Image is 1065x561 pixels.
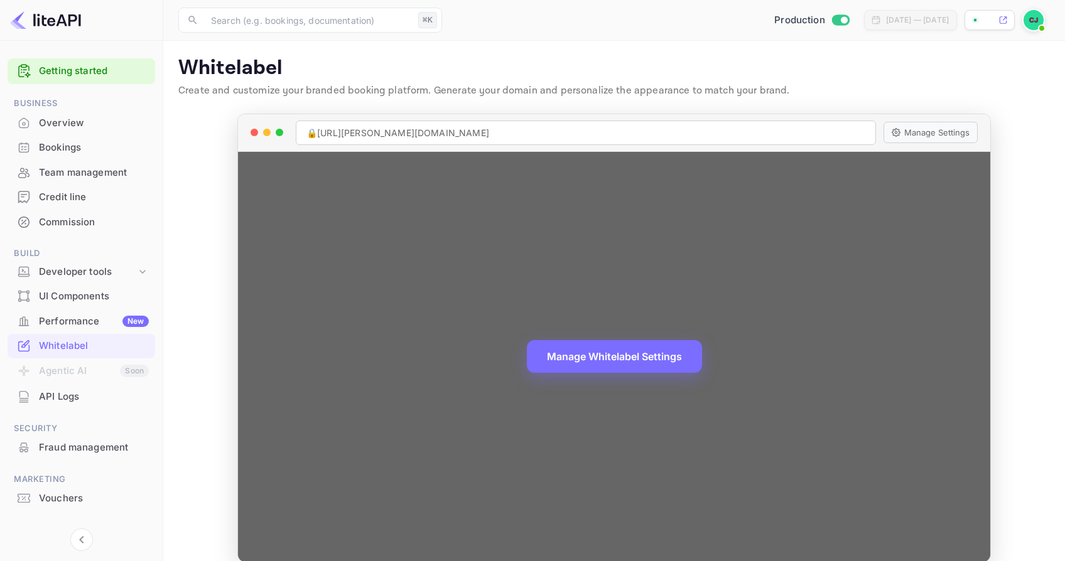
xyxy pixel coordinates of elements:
[8,97,155,110] span: Business
[769,13,854,28] div: Switch to Sandbox mode
[39,215,149,230] div: Commission
[39,64,149,78] a: Getting started
[8,58,155,84] div: Getting started
[8,136,155,160] div: Bookings
[10,10,81,30] img: LiteAPI logo
[8,284,155,307] a: UI Components
[8,473,155,486] span: Marketing
[8,161,155,184] a: Team management
[8,247,155,260] span: Build
[774,13,825,28] span: Production
[178,83,1050,99] p: Create and customize your branded booking platform. Generate your domain and personalize the appe...
[39,314,149,329] div: Performance
[8,185,155,210] div: Credit line
[8,309,155,334] div: PerformanceNew
[8,185,155,208] a: Credit line
[39,289,149,304] div: UI Components
[39,190,149,205] div: Credit line
[39,339,149,353] div: Whitelabel
[8,111,155,136] div: Overview
[8,284,155,309] div: UI Components
[8,111,155,134] a: Overview
[884,122,978,143] button: Manage Settings
[39,491,149,506] div: Vouchers
[39,166,149,180] div: Team management
[39,390,149,404] div: API Logs
[8,435,155,460] div: Fraud management
[70,528,93,551] button: Collapse navigation
[8,261,155,283] div: Developer tools
[122,316,149,327] div: New
[8,334,155,358] div: Whitelabel
[527,340,702,373] button: Manage Whitelabel Settings
[8,136,155,159] a: Bookings
[178,56,1050,81] p: Whitelabel
[8,385,155,409] div: API Logs
[886,14,949,26] div: [DATE] — [DATE]
[39,116,149,131] div: Overview
[8,486,155,510] a: Vouchers
[8,385,155,408] a: API Logs
[39,441,149,455] div: Fraud management
[39,265,136,279] div: Developer tools
[8,210,155,235] div: Commission
[8,309,155,333] a: PerformanceNew
[296,120,876,145] div: 🔒 [URL][PERSON_NAME][DOMAIN_NAME]
[203,8,413,33] input: Search (e.g. bookings, documentation)
[1024,10,1044,30] img: Carla Barrios Juarez
[418,12,437,28] div: ⌘K
[8,435,155,459] a: Fraud management
[39,141,149,155] div: Bookings
[8,161,155,185] div: Team management
[8,486,155,511] div: Vouchers
[8,210,155,233] a: Commission
[8,422,155,435] span: Security
[8,334,155,357] a: Whitelabel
